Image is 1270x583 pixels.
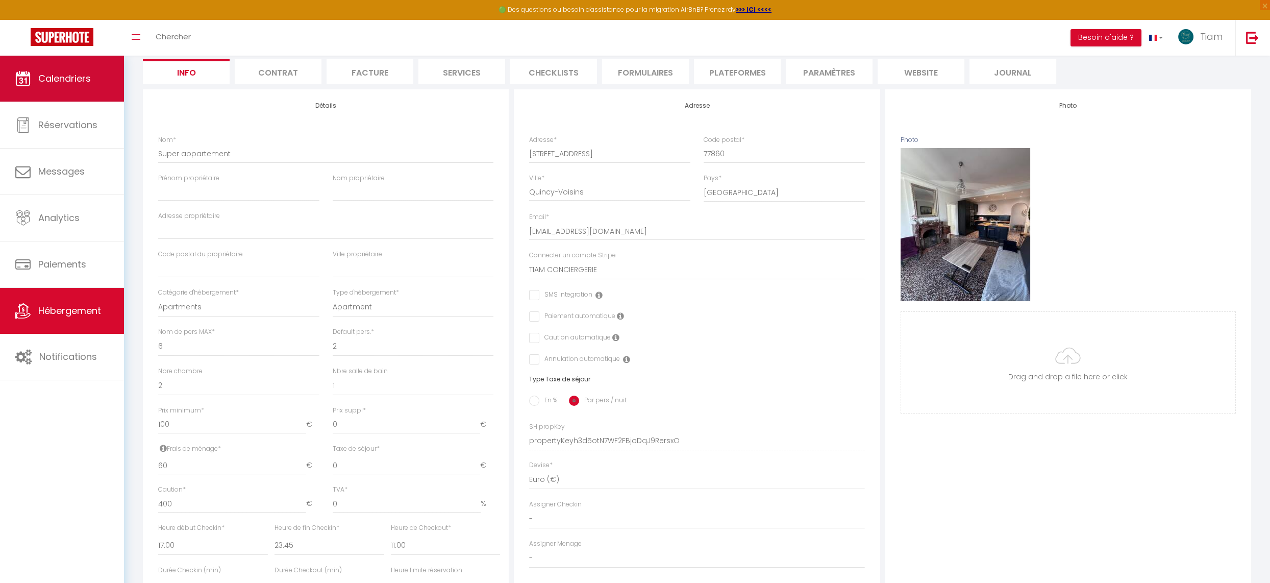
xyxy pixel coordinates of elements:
a: Chercher [148,20,198,56]
label: Assigner Menage [529,539,582,549]
button: Besoin d'aide ? [1070,29,1141,46]
label: Devise [529,460,553,470]
li: Plateformes [694,59,781,84]
label: Connecter un compte Stripe [529,251,616,260]
label: Adresse [529,135,557,145]
span: % [481,495,493,513]
label: Nbre salle de bain [333,367,388,376]
span: Calendriers [38,72,91,85]
label: Caution automatique [539,333,611,344]
label: SH propKey [529,422,565,432]
span: € [306,456,319,475]
label: Photo [901,135,918,145]
img: ... [1178,29,1193,44]
span: € [306,416,319,434]
label: Adresse propriétaire [158,211,220,221]
label: Paiement automatique [539,311,615,323]
span: Tiam [1200,30,1223,43]
li: Services [418,59,505,84]
label: Nbre chambre [158,367,203,376]
span: Chercher [156,31,191,42]
i: Frais de ménage [160,444,167,452]
li: Contrat [235,59,321,84]
span: Réservations [38,118,97,131]
label: Durée Checkin (min) [158,566,221,575]
li: Checklists [510,59,597,84]
label: Nom [158,135,176,145]
label: Caution [158,485,186,495]
label: Frais de ménage [158,444,221,454]
label: Taxe de séjour [333,444,380,454]
label: Catégorie d'hébergement [158,288,239,298]
h4: Détails [158,102,493,109]
label: En % [539,396,557,407]
label: Code postal [704,135,744,145]
label: Heure de fin Checkin [275,523,339,533]
label: Email [529,212,549,222]
span: € [306,495,319,513]
label: Ville propriétaire [333,250,382,259]
label: Ville [529,174,544,183]
label: Prénom propriétaire [158,174,219,183]
img: Super Booking [31,28,93,46]
label: Durée Checkout (min) [275,566,342,575]
li: website [878,59,964,84]
label: Heure limite réservation [391,566,462,575]
label: TVA [333,485,347,495]
label: Prix minimum [158,406,204,416]
span: Analytics [38,211,80,224]
label: Code postal du propriétaire [158,250,243,259]
label: Nom de pers MAX [158,327,215,337]
label: Default pers. [333,327,374,337]
label: Heure début Checkin [158,523,225,533]
label: Type d'hébergement [333,288,399,298]
label: Par pers / nuit [579,396,627,407]
span: Messages [38,165,85,178]
span: Paiements [38,258,86,271]
label: Assigner Checkin [529,500,582,509]
li: Facture [327,59,413,84]
a: >>> ICI <<<< [736,5,771,14]
span: € [480,456,493,475]
span: Hébergement [38,304,101,317]
span: € [480,416,493,434]
li: Paramètres [786,59,873,84]
img: logout [1246,31,1259,44]
label: Nom propriétaire [333,174,385,183]
h4: Photo [901,102,1236,109]
a: ... Tiam [1171,20,1235,56]
label: Pays [704,174,721,183]
h6: Type Taxe de séjour [529,376,864,383]
span: Notifications [39,350,97,363]
li: Formulaires [602,59,689,84]
h4: Adresse [529,102,864,109]
li: Journal [969,59,1056,84]
label: Heure de Checkout [391,523,451,533]
li: Info [143,59,230,84]
label: Prix suppl [333,406,366,416]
